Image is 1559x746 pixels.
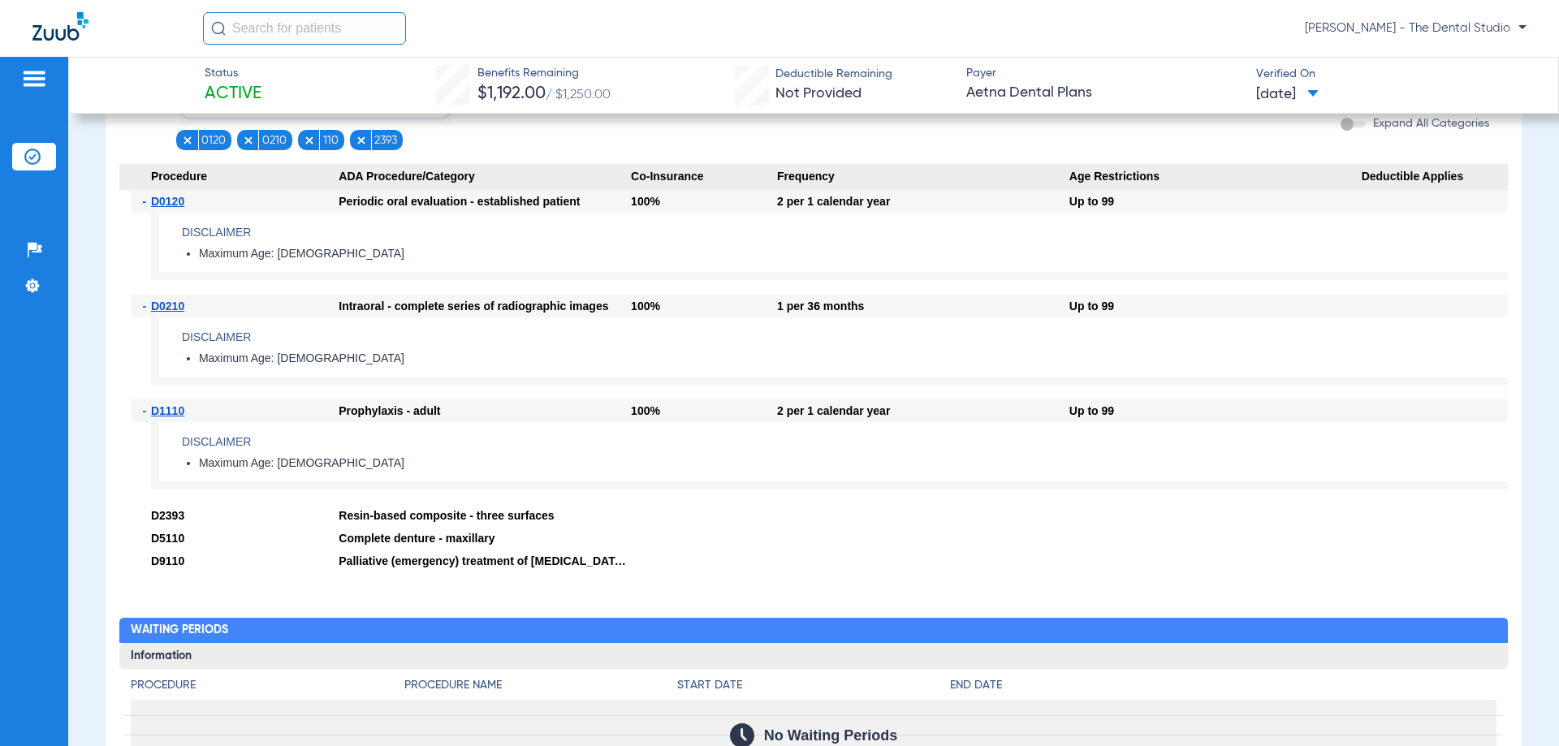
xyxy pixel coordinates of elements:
span: - [142,190,151,213]
span: [DATE] [1256,84,1319,105]
h4: Disclaimer [182,224,1508,241]
iframe: Chat Widget [1478,668,1559,746]
span: Active [205,83,261,106]
img: hamburger-icon [21,69,47,88]
span: Frequency [777,164,1069,190]
h4: Procedure Name [404,677,677,694]
span: D0210 [151,300,184,313]
h3: Information [119,643,1507,669]
div: 2 per 1 calendar year [777,190,1069,213]
span: Procedure [119,164,339,190]
div: Resin-based composite - three surfaces [339,504,631,527]
img: x.svg [356,135,367,146]
span: No Waiting Periods [764,727,897,744]
div: 100% [631,399,777,422]
img: Zuub Logo [32,12,89,41]
span: ADA Procedure/Category [339,164,631,190]
input: Search for patients [203,12,406,45]
span: [PERSON_NAME] - The Dental Studio [1305,20,1527,37]
span: Status [205,65,261,82]
div: Intraoral - complete series of radiographic images [339,295,631,317]
div: Up to 99 [1069,190,1362,213]
h4: End Date [950,677,1496,694]
div: Periodic oral evaluation - established patient [339,190,631,213]
div: 2 per 1 calendar year [777,399,1069,422]
li: Maximum Age: [DEMOGRAPHIC_DATA] [199,247,1508,261]
span: D9110 [151,554,184,567]
span: 2393 [374,132,397,149]
span: Deductible Applies [1362,164,1508,190]
img: x.svg [182,135,193,146]
span: Expand All Categories [1373,118,1489,129]
span: Verified On [1256,66,1532,83]
img: x.svg [243,135,254,146]
span: - [142,399,151,422]
div: Complete denture - maxillary [339,527,631,550]
span: / $1,250.00 [546,88,611,101]
app-breakdown-title: End Date [950,677,1496,700]
img: Search Icon [211,21,226,36]
app-breakdown-title: Start Date [677,677,950,700]
span: D2393 [151,509,184,522]
span: Payer [966,65,1242,82]
div: Up to 99 [1069,399,1362,422]
span: - [142,295,151,317]
app-breakdown-title: Procedure [131,677,404,700]
img: x.svg [304,135,315,146]
span: $1,192.00 [477,85,546,102]
div: Up to 99 [1069,295,1362,317]
span: 0120 [201,132,226,149]
div: 1 per 36 months [777,295,1069,317]
span: D1110 [151,404,184,417]
h4: Disclaimer [182,329,1508,346]
div: Prophylaxis - adult [339,399,631,422]
div: Palliative (emergency) treatment of [MEDICAL_DATA] - minor procedure [339,550,631,572]
h4: Disclaimer [182,433,1508,451]
h4: Procedure [131,677,404,694]
span: Co-Insurance [631,164,777,190]
div: 100% [631,295,777,317]
span: Aetna Dental Plans [966,83,1242,103]
span: Benefits Remaining [477,65,611,82]
span: 0210 [262,132,287,149]
span: 110 [323,132,339,149]
app-breakdown-title: Procedure Name [404,677,677,700]
h4: Start Date [677,677,950,694]
span: D0120 [151,195,184,208]
li: Maximum Age: [DEMOGRAPHIC_DATA] [199,351,1508,366]
span: Not Provided [775,86,862,101]
h2: Waiting Periods [119,618,1507,644]
li: Maximum Age: [DEMOGRAPHIC_DATA] [199,456,1508,471]
div: 100% [631,190,777,213]
span: D5110 [151,532,184,545]
span: Age Restrictions [1069,164,1362,190]
span: Deductible Remaining [775,66,892,83]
